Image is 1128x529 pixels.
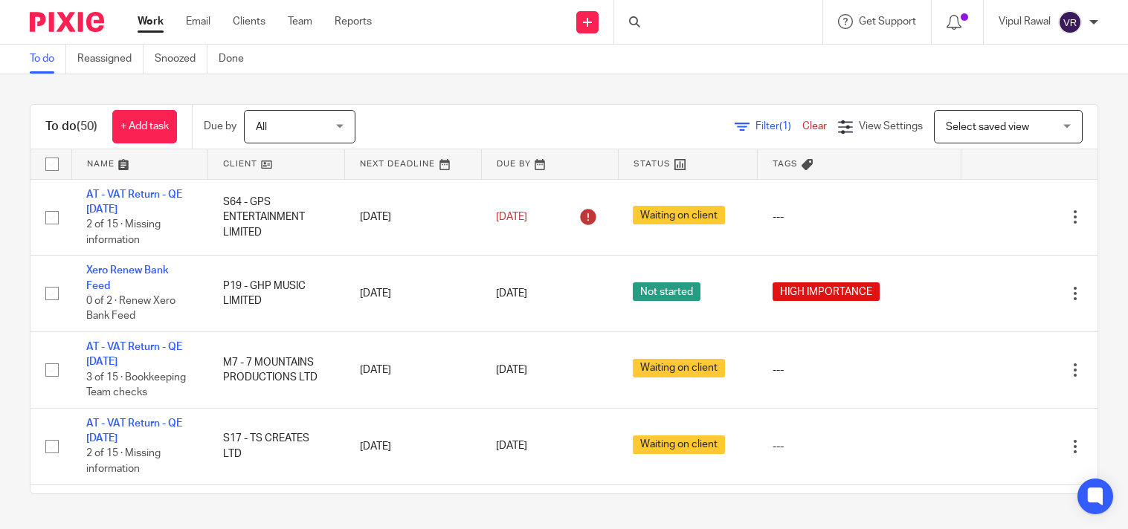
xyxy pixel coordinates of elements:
[186,14,210,29] a: Email
[86,189,182,215] a: AT - VAT Return - QE [DATE]
[335,14,372,29] a: Reports
[773,363,946,377] div: ---
[86,372,186,398] span: 3 of 15 · Bookkeeping Team checks
[779,121,791,132] span: (1)
[345,408,482,484] td: [DATE]
[155,45,207,74] a: Snoozed
[1058,10,1082,34] img: svg%3E
[496,212,527,222] span: [DATE]
[633,282,700,301] span: Not started
[86,418,182,444] a: AT - VAT Return - QE [DATE]
[773,439,946,454] div: ---
[86,219,161,245] span: 2 of 15 · Missing information
[77,120,97,132] span: (50)
[208,256,345,332] td: P19 - GHP MUSIC LIMITED
[999,14,1051,29] p: Vipul Rawal
[219,45,255,74] a: Done
[208,179,345,256] td: S64 - GPS ENTERTAINMENT LIMITED
[30,45,66,74] a: To do
[633,435,725,454] span: Waiting on client
[86,449,161,475] span: 2 of 15 · Missing information
[496,288,527,299] span: [DATE]
[946,122,1029,132] span: Select saved view
[802,121,827,132] a: Clear
[496,365,527,375] span: [DATE]
[30,12,104,32] img: Pixie
[496,441,527,452] span: [DATE]
[755,121,802,132] span: Filter
[86,296,175,322] span: 0 of 2 · Renew Xero Bank Feed
[86,342,182,367] a: AT - VAT Return - QE [DATE]
[288,14,312,29] a: Team
[345,256,482,332] td: [DATE]
[345,332,482,409] td: [DATE]
[112,110,177,143] a: + Add task
[859,16,916,27] span: Get Support
[208,332,345,409] td: M7 - 7 MOUNTAINS PRODUCTIONS LTD
[208,408,345,484] td: S17 - TS CREATES LTD
[633,359,725,377] span: Waiting on client
[77,45,144,74] a: Reassigned
[345,179,482,256] td: [DATE]
[773,282,880,301] span: HIGH IMPORTANCE
[45,119,97,134] h1: To do
[633,206,725,224] span: Waiting on client
[859,121,923,132] span: View Settings
[204,119,236,134] p: Due by
[773,210,946,224] div: ---
[773,160,798,168] span: Tags
[138,14,164,29] a: Work
[86,265,169,291] a: Xero Renew Bank Feed
[256,122,267,132] span: All
[233,14,265,29] a: Clients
